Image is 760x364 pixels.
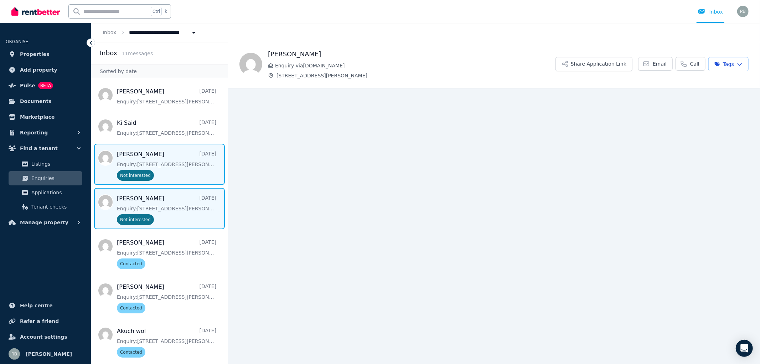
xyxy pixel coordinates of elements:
[6,125,85,140] button: Reporting
[100,48,117,58] h2: Inbox
[20,317,59,325] span: Refer a friend
[11,6,60,17] img: RentBetter
[20,66,57,74] span: Add property
[117,87,216,105] a: [PERSON_NAME][DATE]Enquiry:[STREET_ADDRESS][PERSON_NAME].
[103,30,116,35] a: Inbox
[736,340,753,357] div: Open Intercom Messenger
[117,239,216,269] a: [PERSON_NAME][DATE]Enquiry:[STREET_ADDRESS][PERSON_NAME].Contacted
[9,157,82,171] a: Listings
[122,51,153,56] span: 11 message s
[6,314,85,328] a: Refer a friend
[6,215,85,230] button: Manage property
[91,65,228,78] div: Sorted by date
[275,62,555,69] span: Enquiry via [DOMAIN_NAME]
[31,202,79,211] span: Tenant checks
[737,6,749,17] img: Ravi Beniwal
[638,57,673,71] a: Email
[6,39,28,44] span: ORGANISE
[20,144,58,153] span: Find a tenant
[276,72,555,79] span: [STREET_ADDRESS][PERSON_NAME]
[6,63,85,77] a: Add property
[6,298,85,313] a: Help centre
[6,78,85,93] a: PulseBETA
[690,60,699,67] span: Call
[117,119,216,137] a: Ki Said[DATE]Enquiry:[STREET_ADDRESS][PERSON_NAME].
[31,160,79,168] span: Listings
[31,174,79,183] span: Enquiries
[9,185,82,200] a: Applications
[555,57,632,71] button: Share Application Link
[268,49,555,59] h1: [PERSON_NAME]
[653,60,667,67] span: Email
[91,23,209,42] nav: Breadcrumb
[20,333,67,341] span: Account settings
[6,141,85,155] button: Find a tenant
[239,53,262,76] img: Jason
[20,81,35,90] span: Pulse
[151,7,162,16] span: Ctrl
[6,330,85,344] a: Account settings
[31,188,79,197] span: Applications
[698,8,723,15] div: Inbox
[117,283,216,313] a: [PERSON_NAME][DATE]Enquiry:[STREET_ADDRESS][PERSON_NAME].Contacted
[708,57,749,71] button: Tags
[9,200,82,214] a: Tenant checks
[9,171,82,185] a: Enquiries
[20,301,53,310] span: Help centre
[117,194,216,225] a: [PERSON_NAME][DATE]Enquiry:[STREET_ADDRESS][PERSON_NAME].Not interested
[20,97,52,106] span: Documents
[714,61,734,68] span: Tags
[20,128,48,137] span: Reporting
[20,50,50,58] span: Properties
[6,94,85,108] a: Documents
[20,113,55,121] span: Marketplace
[6,47,85,61] a: Properties
[9,348,20,360] img: Ravi Beniwal
[20,218,68,227] span: Manage property
[117,150,216,181] a: [PERSON_NAME][DATE]Enquiry:[STREET_ADDRESS][PERSON_NAME].Not interested
[6,110,85,124] a: Marketplace
[38,82,53,89] span: BETA
[26,350,72,358] span: [PERSON_NAME]
[676,57,705,71] a: Call
[117,327,216,358] a: Akuch wol[DATE]Enquiry:[STREET_ADDRESS][PERSON_NAME].Contacted
[165,9,167,14] span: k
